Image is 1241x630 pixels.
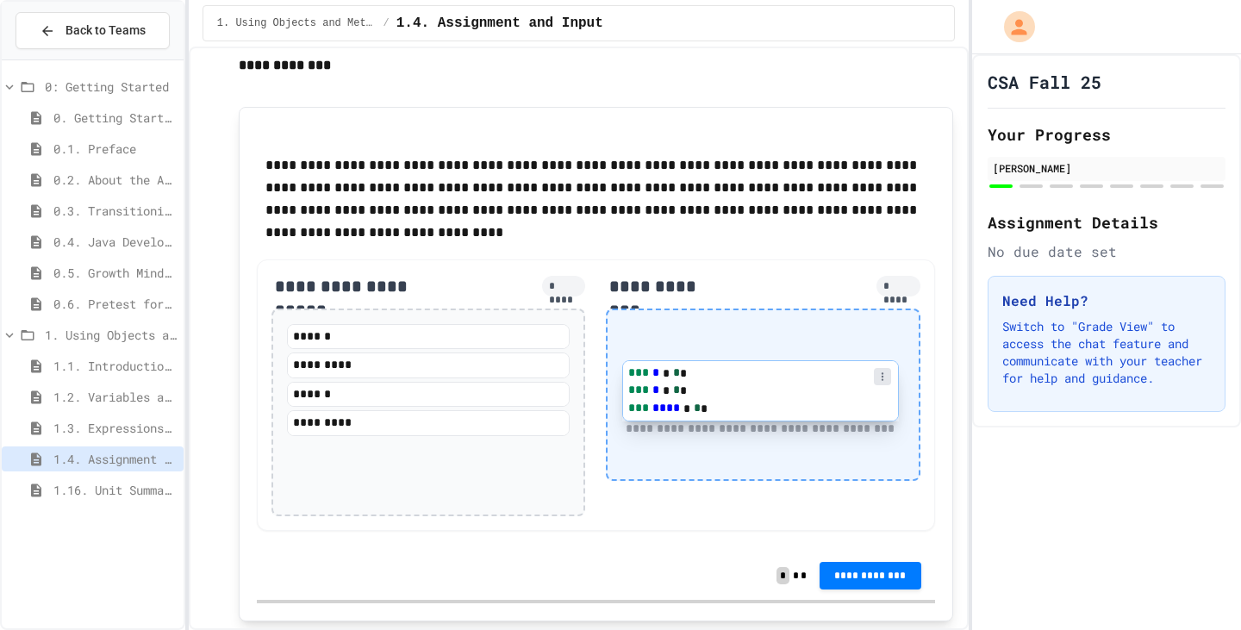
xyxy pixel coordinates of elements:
span: 0.1. Preface [53,140,177,158]
h1: CSA Fall 25 [988,70,1101,94]
span: 1. Using Objects and Methods [45,326,177,344]
h3: Need Help? [1002,290,1211,311]
p: Switch to "Grade View" to access the chat feature and communicate with your teacher for help and ... [1002,318,1211,387]
span: 0: Getting Started [45,78,177,96]
span: 0.5. Growth Mindset and Pair Programming [53,264,177,282]
span: 0.6. Pretest for the AP CSA Exam [53,295,177,313]
span: 1.3. Expressions and Output [New] [53,419,177,437]
button: Back to Teams [16,12,170,49]
span: / [384,16,390,30]
span: 1.16. Unit Summary 1a (1.1-1.6) [53,481,177,499]
h2: Your Progress [988,122,1225,147]
span: 1.4. Assignment and Input [396,13,603,34]
span: 0.3. Transitioning from AP CSP to AP CSA [53,202,177,220]
span: 1.2. Variables and Data Types [53,388,177,406]
div: No due date set [988,241,1225,262]
h2: Assignment Details [988,210,1225,234]
div: My Account [986,7,1039,47]
span: 1. Using Objects and Methods [217,16,377,30]
span: 0. Getting Started [53,109,177,127]
span: 0.4. Java Development Environments [53,233,177,251]
div: [PERSON_NAME] [993,160,1220,176]
span: 1.4. Assignment and Input [53,450,177,468]
span: 0.2. About the AP CSA Exam [53,171,177,189]
span: 1.1. Introduction to Algorithms, Programming, and Compilers [53,357,177,375]
span: Back to Teams [65,22,146,40]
